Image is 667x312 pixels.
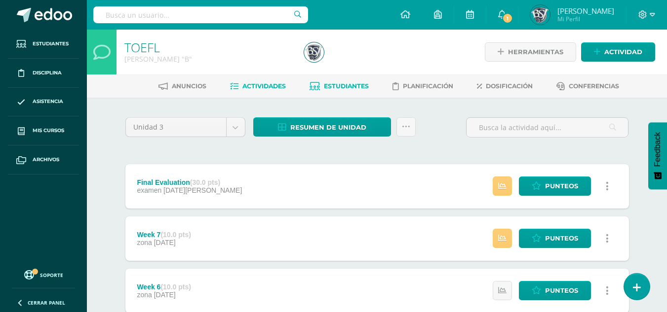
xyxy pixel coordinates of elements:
[160,231,191,239] strong: (10.0 pts)
[8,59,79,88] a: Disciplina
[8,30,79,59] a: Estudiantes
[604,43,642,61] span: Actividad
[653,132,662,167] span: Feedback
[137,178,242,186] div: Final Evaluation
[290,118,366,137] span: Resumen de unidad
[137,239,152,246] span: zona
[557,15,614,23] span: Mi Perfil
[172,82,206,90] span: Anuncios
[28,299,65,306] span: Cerrar panel
[154,239,176,246] span: [DATE]
[477,78,533,94] a: Dosificación
[502,13,513,24] span: 1
[569,82,619,90] span: Conferencias
[519,229,591,248] a: Punteos
[8,88,79,117] a: Asistencia
[93,6,308,23] input: Busca un usuario...
[242,82,286,90] span: Actividades
[310,78,369,94] a: Estudiantes
[545,281,578,300] span: Punteos
[253,117,391,137] a: Resumen de unidad
[519,176,591,196] a: Punteos
[33,127,64,135] span: Mis cursos
[485,42,576,62] a: Herramientas
[392,78,453,94] a: Planificación
[556,78,619,94] a: Conferencias
[133,118,219,137] span: Unidad 3
[557,6,614,16] span: [PERSON_NAME]
[137,291,152,299] span: zona
[160,283,191,291] strong: (10.0 pts)
[33,40,69,48] span: Estudiantes
[304,42,324,62] img: e16d7183d2555189321a24b4c86d58dd.png
[33,156,59,164] span: Archivos
[40,272,63,278] span: Soporte
[158,78,206,94] a: Anuncios
[126,118,245,137] a: Unidad 3
[545,177,578,195] span: Punteos
[508,43,563,61] span: Herramientas
[137,283,191,291] div: Week 6
[467,118,628,137] input: Busca la actividad aquí...
[33,69,62,77] span: Disciplina
[230,78,286,94] a: Actividades
[154,291,176,299] span: [DATE]
[486,82,533,90] span: Dosificación
[33,98,63,105] span: Asistencia
[8,116,79,145] a: Mis cursos
[324,82,369,90] span: Estudiantes
[8,145,79,174] a: Archivos
[124,39,160,56] a: TOEFL
[12,268,75,281] a: Soporte
[124,40,292,54] h1: TOEFL
[648,122,667,189] button: Feedback - Mostrar encuesta
[163,186,242,194] span: [DATE][PERSON_NAME]
[137,231,191,239] div: Week 7
[545,229,578,247] span: Punteos
[403,82,453,90] span: Planificación
[124,54,292,64] div: Quinto Bachillerato 'B'
[519,281,591,300] a: Punteos
[190,178,220,186] strong: (30.0 pts)
[530,5,550,25] img: e16d7183d2555189321a24b4c86d58dd.png
[137,186,161,194] span: examen
[581,42,655,62] a: Actividad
